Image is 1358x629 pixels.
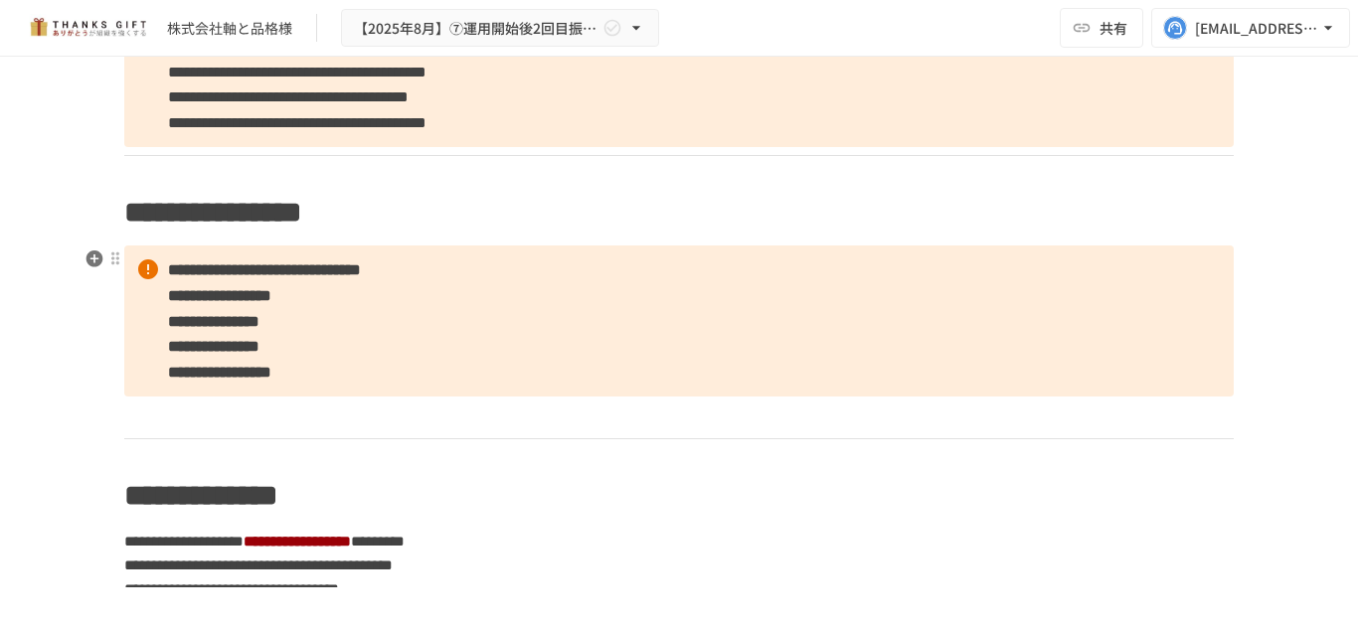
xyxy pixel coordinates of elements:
div: 株式会社軸と品格様 [167,18,292,39]
span: 共有 [1100,17,1127,39]
button: 【2025年8月】⑦運用開始後2回目振り返りMTG [341,9,659,48]
span: 【2025年8月】⑦運用開始後2回目振り返りMTG [354,16,598,41]
button: 共有 [1060,8,1143,48]
div: [EMAIL_ADDRESS][DOMAIN_NAME] [1195,16,1318,41]
button: [EMAIL_ADDRESS][DOMAIN_NAME] [1151,8,1350,48]
img: mMP1OxWUAhQbsRWCurg7vIHe5HqDpP7qZo7fRoNLXQh [24,12,151,44]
